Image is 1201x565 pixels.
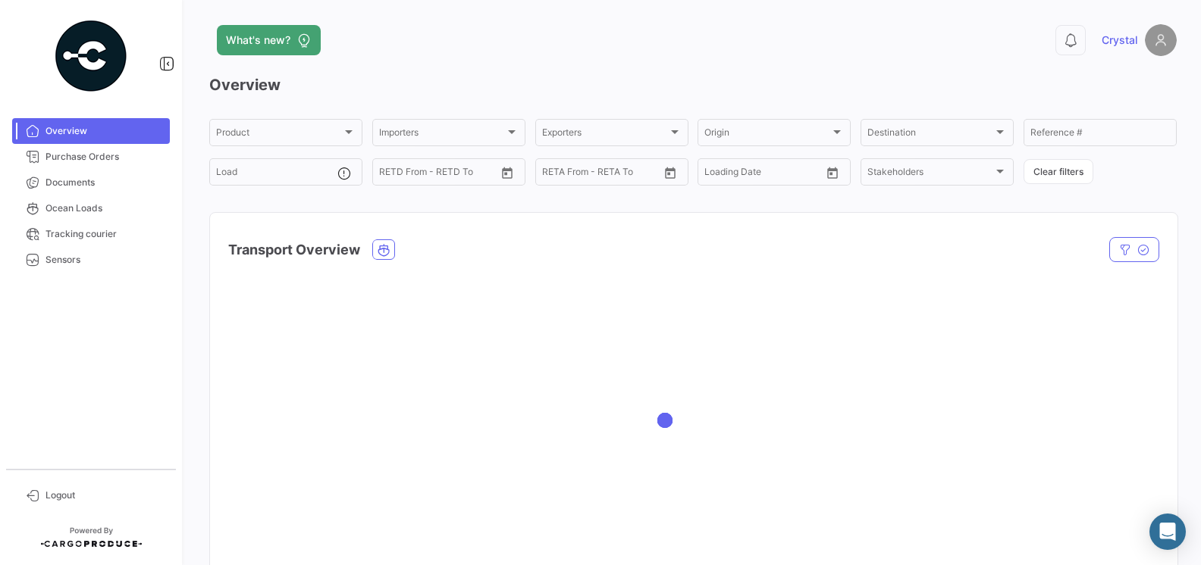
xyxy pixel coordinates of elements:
[209,74,1177,95] h3: Overview
[411,169,466,179] input: To
[542,130,668,140] span: Exporters
[45,176,164,189] span: Documents
[45,253,164,267] span: Sensors
[1024,159,1093,184] button: Clear filters
[496,161,519,184] button: Open calendar
[216,130,342,140] span: Product
[45,201,164,215] span: Ocean Loads
[867,130,993,140] span: Destination
[45,150,164,164] span: Purchase Orders
[736,169,792,179] input: To
[12,247,170,273] a: Sensors
[45,227,164,241] span: Tracking courier
[704,169,726,179] input: From
[1145,24,1177,56] img: placeholder-user.png
[12,195,170,221] a: Ocean Loads
[45,489,164,502] span: Logout
[12,144,170,170] a: Purchase Orders
[228,239,360,261] h4: Transport Overview
[574,169,629,179] input: To
[542,169,563,179] input: From
[379,169,400,179] input: From
[867,169,993,179] span: Stakeholders
[1149,513,1186,550] div: Abrir Intercom Messenger
[1102,33,1137,48] span: Crystal
[373,240,394,259] button: Ocean
[821,161,844,184] button: Open calendar
[45,124,164,138] span: Overview
[12,170,170,195] a: Documents
[659,161,682,184] button: Open calendar
[226,33,290,48] span: What's new?
[217,25,321,55] button: What's new?
[12,118,170,144] a: Overview
[379,130,505,140] span: Importers
[12,221,170,247] a: Tracking courier
[53,18,129,94] img: powered-by.png
[704,130,830,140] span: Origin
